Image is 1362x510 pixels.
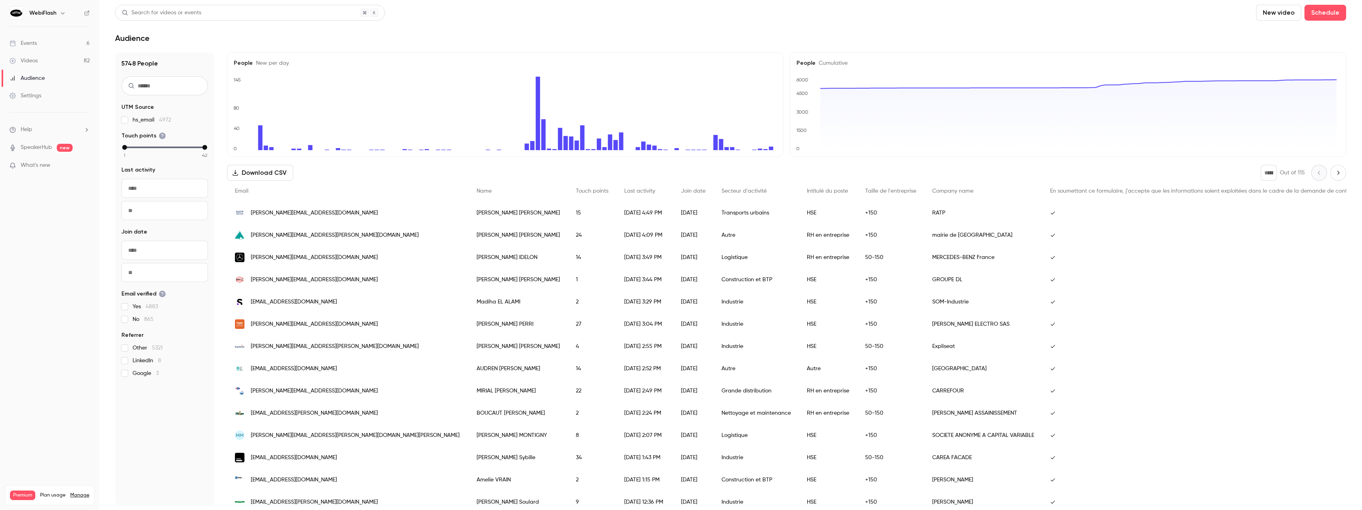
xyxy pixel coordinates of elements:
[121,132,166,140] span: Touch points
[124,152,125,159] span: 1
[235,297,244,307] img: sanofi.com
[799,313,857,335] div: HSE
[469,202,568,224] div: [PERSON_NAME] [PERSON_NAME]
[202,152,208,159] span: 42
[10,126,90,134] li: help-dropdown-opener
[29,9,56,17] h6: WebiFlash
[714,357,799,380] div: Autre
[227,165,293,181] button: Download CSV
[673,402,714,424] div: [DATE]
[152,345,163,351] span: 5321
[799,357,857,380] div: Autre
[235,408,244,418] img: theys.com
[121,59,208,68] h1: 5748 People
[251,476,337,484] span: [EMAIL_ADDRESS][DOMAIN_NAME]
[469,357,568,380] div: AUDREN [PERSON_NAME]
[857,335,924,357] div: 50-150
[235,497,244,507] img: fleurymichon.fr
[799,291,857,313] div: HSE
[121,166,155,174] span: Last activity
[807,188,848,194] span: Intitulé du poste
[568,224,616,246] div: 24
[616,224,673,246] div: [DATE] 4:09 PM
[924,380,1042,402] div: CARREFOUR
[796,146,800,151] text: 0
[616,313,673,335] div: [DATE] 3:04 PM
[673,446,714,469] div: [DATE]
[469,246,568,269] div: [PERSON_NAME] IDELON
[924,246,1042,269] div: MERCEDES-BENZ France
[251,365,337,373] span: [EMAIL_ADDRESS][DOMAIN_NAME]
[70,492,89,498] a: Manage
[57,144,73,152] span: new
[235,208,244,218] img: ratp.fr
[251,276,378,284] span: [PERSON_NAME][EMAIL_ADDRESS][DOMAIN_NAME]
[235,475,244,485] img: baudinchateauneuf.com
[924,291,1042,313] div: SOM-Industrie
[10,39,37,47] div: Events
[857,380,924,402] div: +150
[924,424,1042,446] div: SOCIETE ANONYME A CAPITAL VARIABLE
[133,344,163,352] span: Other
[714,224,799,246] div: Autre
[857,402,924,424] div: 50-150
[40,492,65,498] span: Plan usage
[1256,5,1301,21] button: New video
[235,253,244,262] img: mercedes-benz.com
[21,161,50,170] span: What's new
[251,454,337,462] span: [EMAIL_ADDRESS][DOMAIN_NAME]
[673,246,714,269] div: [DATE]
[469,291,568,313] div: Madiha EL ALAMI
[251,342,419,351] span: [PERSON_NAME][EMAIL_ADDRESS][PERSON_NAME][DOMAIN_NAME]
[616,446,673,469] div: [DATE] 1:43 PM
[673,291,714,313] div: [DATE]
[251,498,378,506] span: [EMAIL_ADDRESS][PERSON_NAME][DOMAIN_NAME]
[799,269,857,291] div: HSE
[21,143,52,152] a: SpeakerHub
[721,188,767,194] span: Secteur d'activité
[234,126,240,131] text: 40
[796,59,1339,67] h5: People
[568,269,616,291] div: 1
[469,446,568,469] div: [PERSON_NAME] Sybille
[568,424,616,446] div: 8
[251,253,378,262] span: [PERSON_NAME][EMAIL_ADDRESS][DOMAIN_NAME]
[714,469,799,491] div: Construction et BTP
[1304,5,1346,21] button: Schedule
[796,127,807,133] text: 1500
[251,298,337,306] span: [EMAIL_ADDRESS][DOMAIN_NAME]
[616,469,673,491] div: [DATE] 1:15 PM
[714,202,799,224] div: Transports urbains
[477,188,492,194] span: Name
[673,469,714,491] div: [DATE]
[568,446,616,469] div: 34
[469,424,568,446] div: [PERSON_NAME] MONTIGNY
[673,335,714,357] div: [DATE]
[133,315,154,323] span: No
[857,469,924,491] div: +150
[673,357,714,380] div: [DATE]
[924,446,1042,469] div: CAREA FACADE
[616,246,673,269] div: [DATE] 3:49 PM
[251,320,378,328] span: [PERSON_NAME][EMAIL_ADDRESS][DOMAIN_NAME]
[799,469,857,491] div: HSE
[235,230,244,240] img: savigny-le-temple.fr
[235,275,244,284] img: groupedl.fr
[235,386,244,396] img: carrefour.com
[673,313,714,335] div: [DATE]
[616,357,673,380] div: [DATE] 2:52 PM
[469,380,568,402] div: MIRIAL [PERSON_NAME]
[146,304,158,309] span: 4883
[624,188,655,194] span: Last activity
[10,57,38,65] div: Videos
[235,453,244,462] img: carea.fr
[673,424,714,446] div: [DATE]
[233,105,239,111] text: 80
[681,188,706,194] span: Join date
[133,303,158,311] span: Yes
[253,60,289,66] span: New per day
[924,335,1042,357] div: Expliseat
[10,7,23,19] img: WebiFlash
[799,202,857,224] div: HSE
[857,357,924,380] div: +150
